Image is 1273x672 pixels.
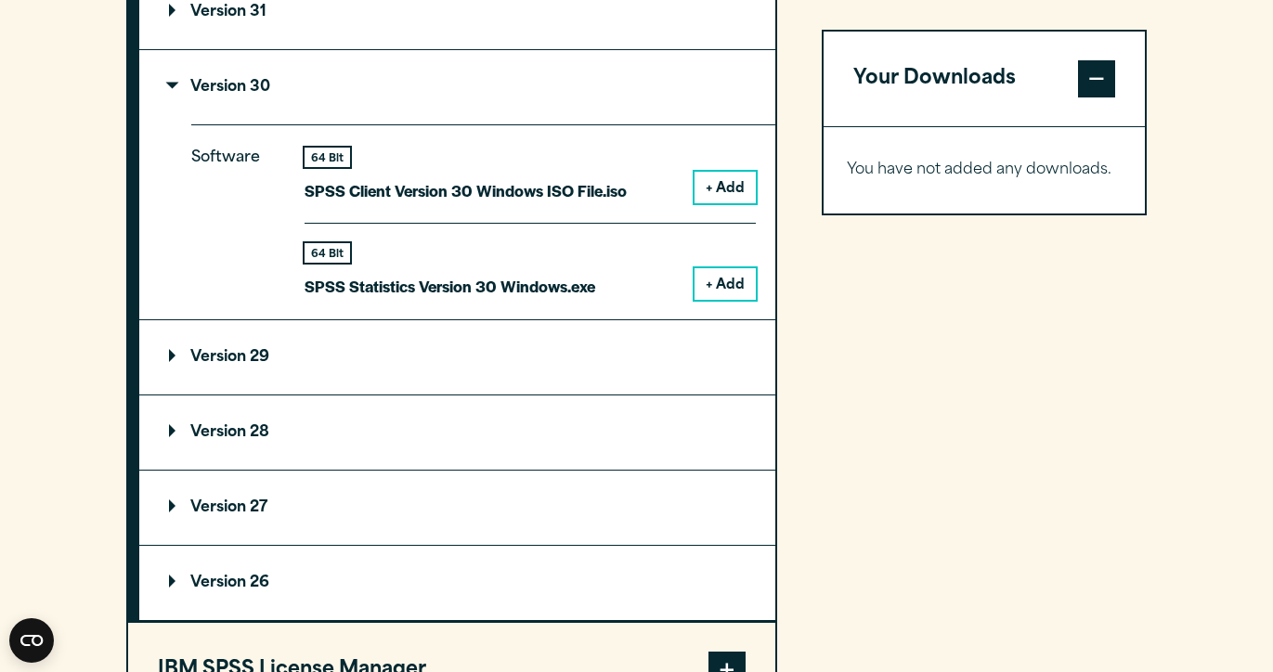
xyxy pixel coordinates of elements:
[695,172,756,203] button: + Add
[847,157,1123,184] p: You have not added any downloads.
[169,350,269,365] p: Version 29
[695,268,756,300] button: + Add
[169,425,269,440] p: Version 28
[139,395,775,470] summary: Version 28
[169,500,267,515] p: Version 27
[139,546,775,620] summary: Version 26
[139,320,775,394] summary: Version 29
[305,177,627,204] p: SPSS Client Version 30 Windows ISO File.iso
[9,618,54,663] button: Open CMP widget
[305,148,350,167] div: 64 Bit
[169,575,269,590] p: Version 26
[824,32,1146,126] button: Your Downloads
[191,145,275,285] p: Software
[824,126,1146,213] div: Your Downloads
[305,243,350,263] div: 64 Bit
[169,80,270,95] p: Version 30
[169,5,266,19] p: Version 31
[139,50,775,124] summary: Version 30
[305,273,595,300] p: SPSS Statistics Version 30 Windows.exe
[139,471,775,545] summary: Version 27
